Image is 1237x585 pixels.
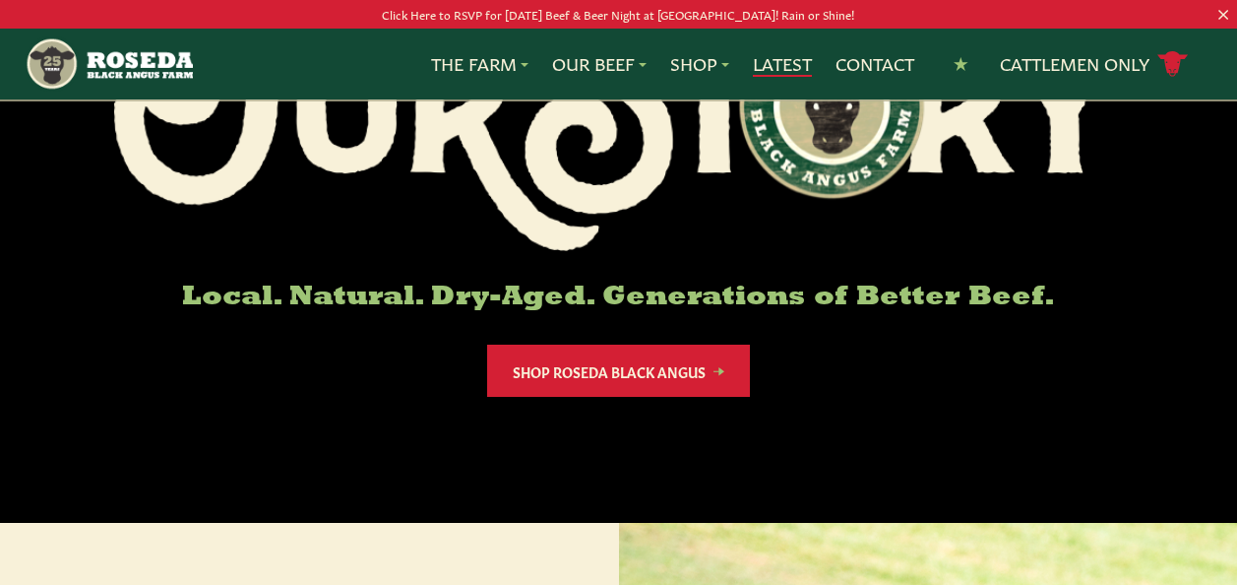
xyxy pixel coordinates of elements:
a: Our Beef [552,51,647,77]
a: Latest [753,51,812,77]
a: Shop [670,51,729,77]
a: Cattlemen Only [1000,47,1189,82]
a: Shop Roseda Black Angus [487,345,750,397]
h6: Local. Natural. Dry-Aged. Generations of Better Beef. [114,283,1122,313]
nav: Main Navigation [25,29,1212,99]
img: https://roseda.com/wp-content/uploads/2021/05/roseda-25-header.png [25,36,193,92]
a: Contact [835,51,914,77]
a: The Farm [431,51,528,77]
p: Click Here to RSVP for [DATE] Beef & Beer Night at [GEOGRAPHIC_DATA]! Rain or Shine! [62,4,1175,25]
